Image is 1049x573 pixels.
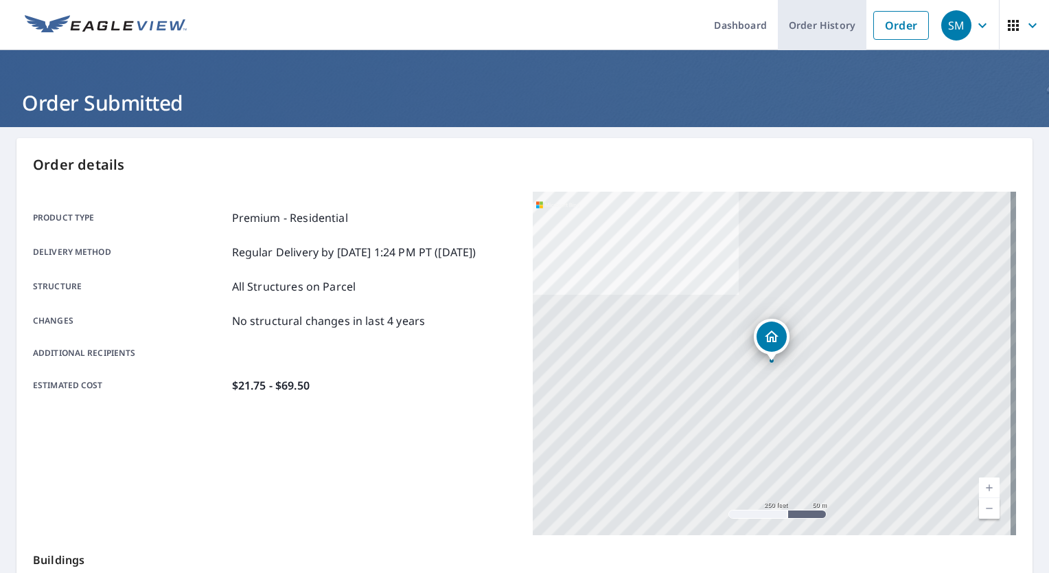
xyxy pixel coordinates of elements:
p: Premium - Residential [232,210,348,226]
p: Regular Delivery by [DATE] 1:24 PM PT ([DATE]) [232,244,476,260]
p: Structure [33,278,227,295]
a: Current Level 17, Zoom Out [979,498,1000,519]
p: Order details [33,155,1016,175]
div: SM [941,10,971,41]
img: EV Logo [25,15,187,36]
h1: Order Submitted [16,89,1033,117]
p: Delivery method [33,244,227,260]
div: Dropped pin, building 1, Residential property, 75 Castle Rock Rd Lake Hopatcong, NJ 07849 [754,319,789,361]
a: Order [873,11,929,40]
p: No structural changes in last 4 years [232,313,426,329]
p: Additional recipients [33,347,227,359]
p: Changes [33,313,227,329]
a: Current Level 17, Zoom In [979,477,1000,498]
p: Product type [33,210,227,226]
p: All Structures on Parcel [232,278,356,295]
p: $21.75 - $69.50 [232,377,310,394]
p: Estimated cost [33,377,227,394]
